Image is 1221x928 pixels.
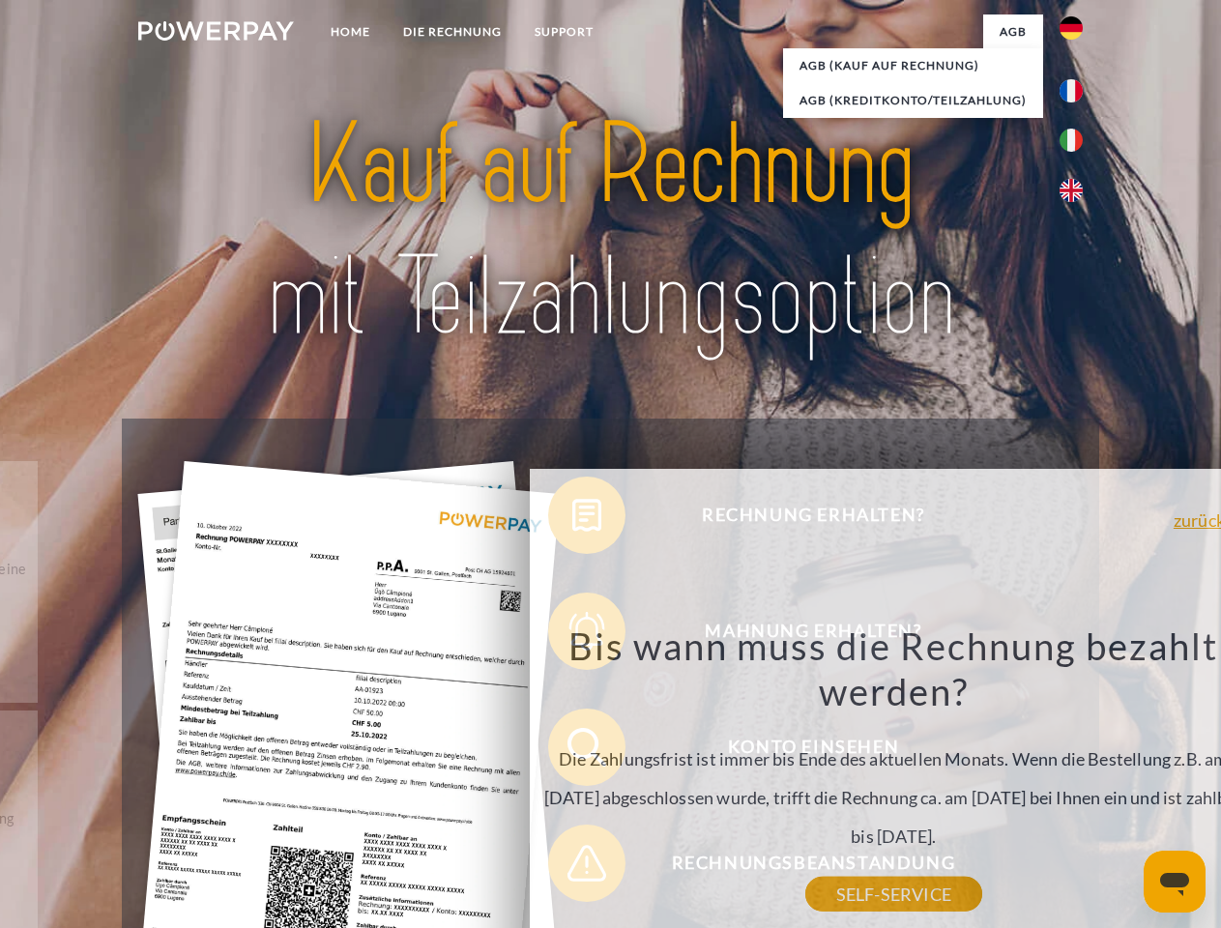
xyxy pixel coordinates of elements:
[1060,79,1083,102] img: fr
[1060,16,1083,40] img: de
[185,93,1036,370] img: title-powerpay_de.svg
[387,14,518,49] a: DIE RECHNUNG
[983,14,1043,49] a: agb
[314,14,387,49] a: Home
[1060,129,1083,152] img: it
[1144,851,1206,913] iframe: Schaltfläche zum Öffnen des Messaging-Fensters
[518,14,610,49] a: SUPPORT
[805,877,982,912] a: SELF-SERVICE
[783,83,1043,118] a: AGB (Kreditkonto/Teilzahlung)
[1060,179,1083,202] img: en
[138,21,294,41] img: logo-powerpay-white.svg
[783,48,1043,83] a: AGB (Kauf auf Rechnung)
